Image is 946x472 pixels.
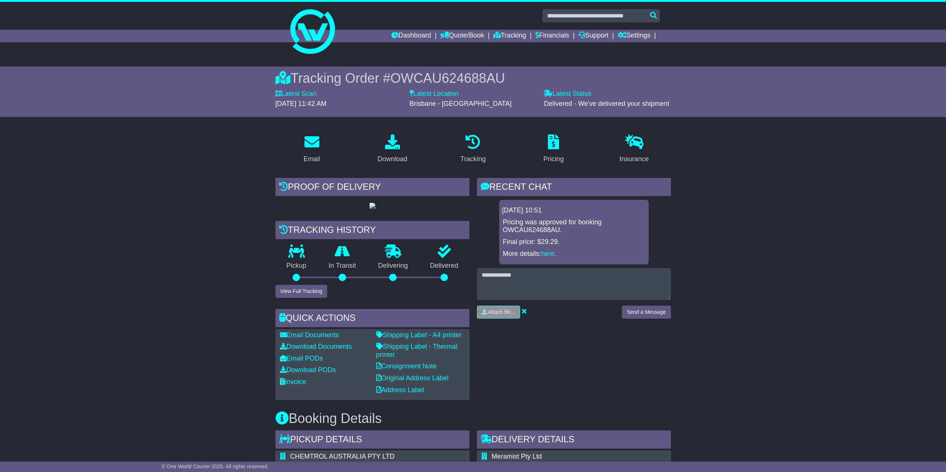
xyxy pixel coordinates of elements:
h3: Booking Details [275,411,671,426]
div: Pricing [543,154,564,164]
span: [DATE] 11:42 AM [275,100,327,107]
label: Latest Scan [275,90,317,98]
div: Tracking Order # [275,70,671,86]
a: Shipping Label - Thermal printer [376,343,458,358]
div: Pickup Details [275,430,469,450]
a: Original Address Label [376,374,449,382]
img: GetPodImage [369,203,375,209]
div: [DATE] 10:51 [502,206,646,215]
label: Latest Location [410,90,459,98]
button: Send a Message [622,306,671,319]
label: Latest Status [544,90,591,98]
a: here [541,250,555,257]
div: Email [303,154,320,164]
span: Meramist Pty Ltd [492,453,542,460]
a: Invoice [280,378,306,385]
a: Download [373,132,412,167]
div: Proof of Delivery [275,178,469,198]
a: Financials [535,30,569,42]
a: Download PODs [280,366,336,374]
a: Support [578,30,608,42]
span: OWCAU624688AU [390,71,505,86]
div: Insurance [620,154,649,164]
span: CHEMTROL AUSTRALIA PTY LTD [290,453,395,460]
p: Final price: $29.29. [503,238,645,246]
div: Download [378,154,407,164]
a: Tracking [493,30,526,42]
a: Insurance [615,132,654,167]
p: More details: . [503,250,645,258]
div: RECENT CHAT [477,178,671,198]
a: Email [298,132,325,167]
p: Delivering [367,262,419,270]
div: Delivery Details [477,430,671,450]
a: Tracking [455,132,490,167]
a: Quote/Book [440,30,484,42]
span: Delivered - We've delivered your shipment [544,100,669,107]
a: Shipping Label - A4 printer [376,331,462,339]
div: Tracking history [275,221,469,241]
p: In Transit [317,262,367,270]
a: Email Documents [280,331,339,339]
div: Quick Actions [275,309,469,329]
a: Dashboard [391,30,431,42]
a: Settings [618,30,650,42]
a: Download Documents [280,343,352,350]
button: View Full Tracking [275,285,327,298]
span: © One World Courier 2025. All rights reserved. [161,463,269,469]
a: Pricing [539,132,569,167]
a: Email PODs [280,355,323,362]
p: Pickup [275,262,318,270]
div: Tracking [460,154,485,164]
a: Address Label [376,386,424,394]
p: Pricing was approved for booking OWCAU624688AU. [503,218,645,234]
span: Brisbane - [GEOGRAPHIC_DATA] [410,100,511,107]
p: Delivered [419,262,469,270]
a: Consignment Note [376,362,437,370]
